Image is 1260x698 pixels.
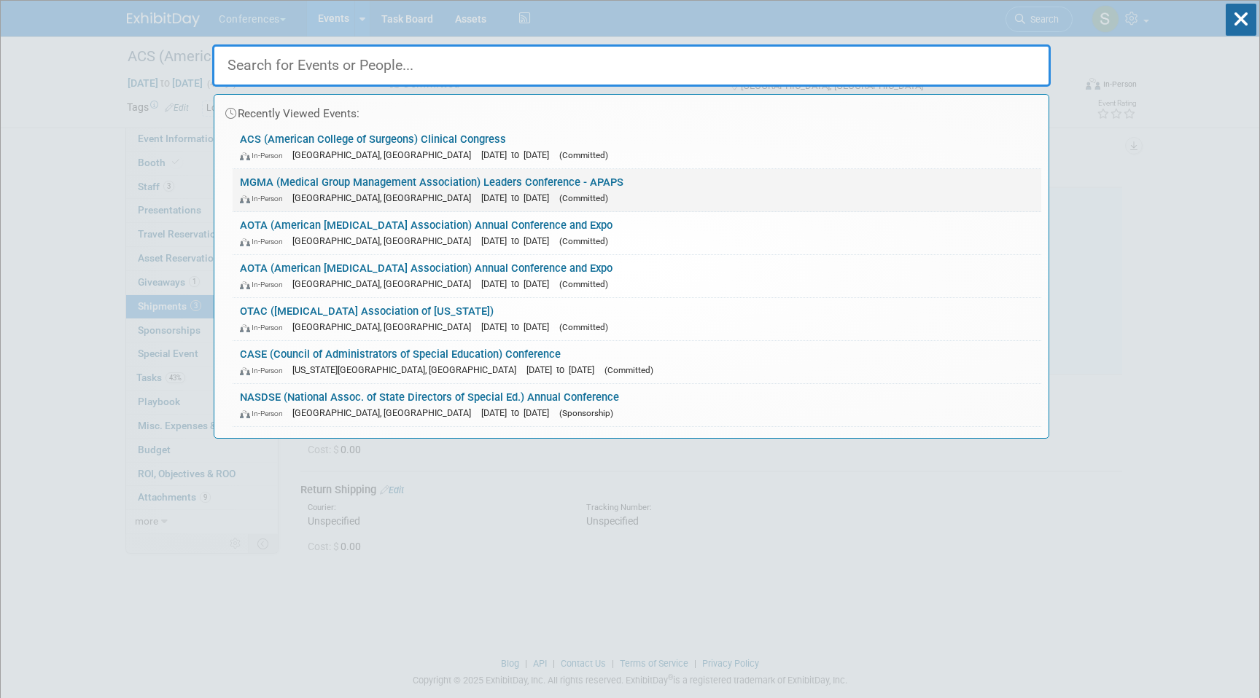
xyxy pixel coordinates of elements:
span: [GEOGRAPHIC_DATA], [GEOGRAPHIC_DATA] [292,321,478,332]
a: MGMA (Medical Group Management Association) Leaders Conference - APAPS In-Person [GEOGRAPHIC_DATA... [233,169,1041,211]
span: [DATE] to [DATE] [481,278,556,289]
span: (Committed) [559,150,608,160]
span: [DATE] to [DATE] [481,235,556,246]
span: [DATE] to [DATE] [481,149,556,160]
span: In-Person [240,194,289,203]
span: (Committed) [559,193,608,203]
span: [DATE] to [DATE] [526,364,602,375]
div: Recently Viewed Events: [222,95,1041,126]
a: NASDSE (National Assoc. of State Directors of Special Ed.) Annual Conference In-Person [GEOGRAPHI... [233,384,1041,426]
span: [US_STATE][GEOGRAPHIC_DATA], [GEOGRAPHIC_DATA] [292,364,524,375]
span: [GEOGRAPHIC_DATA], [GEOGRAPHIC_DATA] [292,149,478,160]
span: In-Person [240,280,289,289]
a: OTAC ([MEDICAL_DATA] Association of [US_STATE]) In-Person [GEOGRAPHIC_DATA], [GEOGRAPHIC_DATA] [D... [233,298,1041,340]
span: In-Person [240,409,289,418]
input: Search for Events or People... [212,44,1051,87]
span: (Committed) [604,365,653,375]
span: In-Person [240,237,289,246]
span: (Sponsorship) [559,408,613,418]
span: (Committed) [559,236,608,246]
span: In-Person [240,151,289,160]
a: ACS (American College of Surgeons) Clinical Congress In-Person [GEOGRAPHIC_DATA], [GEOGRAPHIC_DAT... [233,126,1041,168]
span: [DATE] to [DATE] [481,192,556,203]
span: (Committed) [559,279,608,289]
a: CASE (Council of Administrators of Special Education) Conference In-Person [US_STATE][GEOGRAPHIC_... [233,341,1041,383]
span: (Committed) [559,322,608,332]
span: In-Person [240,366,289,375]
a: AOTA (American [MEDICAL_DATA] Association) Annual Conference and Expo In-Person [GEOGRAPHIC_DATA]... [233,255,1041,297]
a: AOTA (American [MEDICAL_DATA] Association) Annual Conference and Expo In-Person [GEOGRAPHIC_DATA]... [233,212,1041,254]
span: [GEOGRAPHIC_DATA], [GEOGRAPHIC_DATA] [292,192,478,203]
span: [GEOGRAPHIC_DATA], [GEOGRAPHIC_DATA] [292,235,478,246]
span: [DATE] to [DATE] [481,321,556,332]
span: [GEOGRAPHIC_DATA], [GEOGRAPHIC_DATA] [292,407,478,418]
span: [DATE] to [DATE] [481,407,556,418]
span: In-Person [240,323,289,332]
span: [GEOGRAPHIC_DATA], [GEOGRAPHIC_DATA] [292,278,478,289]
